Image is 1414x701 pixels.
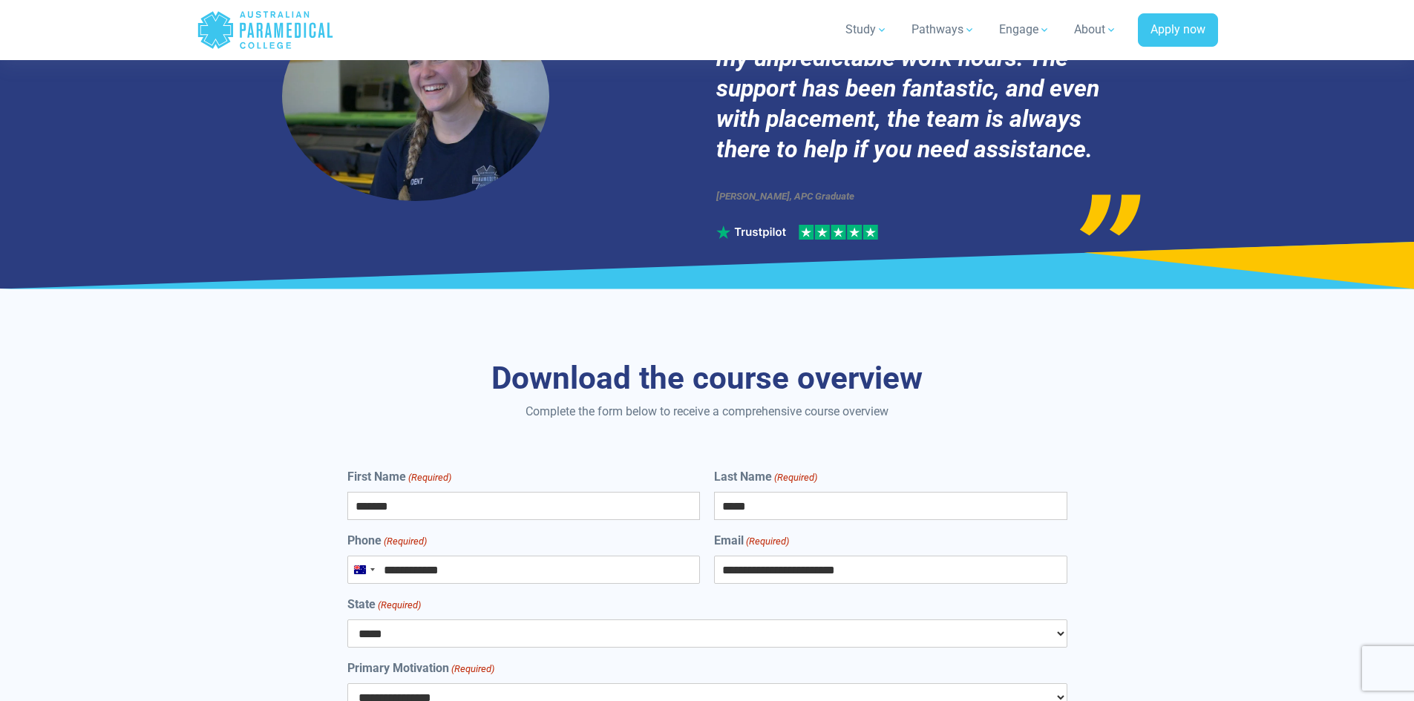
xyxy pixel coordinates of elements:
[837,9,897,50] a: Study
[1065,9,1126,50] a: About
[773,470,818,485] span: (Required)
[347,532,427,550] label: Phone
[273,360,1142,398] h3: Download the course overview
[716,191,854,202] span: [PERSON_NAME], APC Graduate
[450,662,494,677] span: (Required)
[903,9,984,50] a: Pathways
[197,6,334,54] a: Australian Paramedical College
[382,534,427,549] span: (Required)
[714,532,789,550] label: Email
[376,598,421,613] span: (Required)
[716,225,878,240] img: trustpilot-review.svg
[347,468,451,486] label: First Name
[348,556,379,583] button: Selected country
[745,534,790,549] span: (Required)
[347,659,494,677] label: Primary Motivation
[347,596,421,613] label: State
[990,9,1059,50] a: Engage
[1138,13,1218,47] a: Apply now
[714,468,817,486] label: Last Name
[407,470,451,485] span: (Required)
[273,403,1142,421] p: Complete the form below to receive a comprehensive course overview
